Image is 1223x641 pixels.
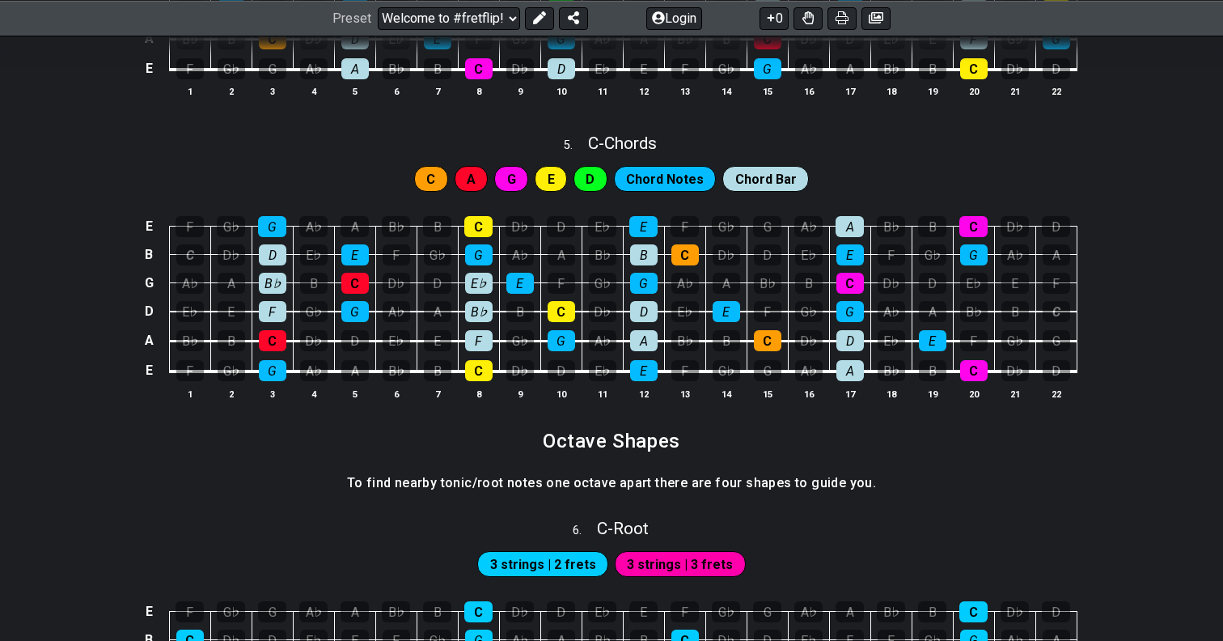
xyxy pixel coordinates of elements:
div: A♭ [506,244,534,265]
div: C [754,330,781,351]
select: Preset [378,6,520,29]
div: A♭ [794,216,823,237]
th: 11 [582,385,623,402]
div: G [341,301,369,322]
div: A [341,216,369,237]
div: G [1043,330,1070,351]
div: F [671,360,699,381]
button: Print [827,6,857,29]
div: C [754,28,781,49]
div: G [259,360,286,381]
div: D♭ [878,273,905,294]
th: 6 [375,385,417,402]
div: F [176,601,204,622]
div: D [754,244,781,265]
div: D [1042,216,1070,237]
div: E♭ [960,273,988,294]
div: C [548,301,575,322]
span: First enable full edit mode to edit [586,168,595,191]
div: F [176,58,204,79]
div: A♭ [300,58,328,79]
th: 2 [210,83,252,100]
div: C [259,28,286,49]
div: F [176,360,204,381]
div: G♭ [712,601,740,622]
div: C [465,58,493,79]
div: B♭ [671,28,699,49]
div: G [754,58,781,79]
span: C - Chords [588,134,657,153]
div: D [341,28,369,49]
div: G [465,244,493,265]
div: D♭ [506,360,534,381]
div: B [218,28,245,49]
td: E [139,53,159,84]
th: 21 [994,83,1035,100]
div: C [464,601,493,622]
div: G♭ [424,244,451,265]
div: B♭ [960,301,988,322]
span: First enable full edit mode to edit [507,168,516,191]
div: B [713,28,740,49]
div: B [300,273,328,294]
th: 14 [705,385,747,402]
div: E [713,301,740,322]
div: D [919,273,946,294]
div: A♭ [1001,244,1029,265]
div: G♭ [713,58,740,79]
div: F [1043,273,1070,294]
div: D♭ [506,58,534,79]
div: E [630,360,658,381]
th: 22 [1035,83,1077,100]
div: G♭ [218,360,245,381]
div: B♭ [877,216,905,237]
th: 7 [417,83,458,100]
button: Edit Preset [525,6,554,29]
div: F [383,244,410,265]
div: E [1001,273,1029,294]
div: A [713,273,740,294]
div: D♭ [713,244,740,265]
button: Login [646,6,702,29]
div: B♭ [382,216,410,237]
div: G♭ [218,58,245,79]
div: B♭ [176,330,204,351]
th: 20 [953,385,994,402]
div: B♭ [383,58,410,79]
th: 6 [375,83,417,100]
div: E♭ [383,330,410,351]
div: E [919,28,946,49]
div: E [629,601,658,622]
div: E♭ [878,28,905,49]
div: B♭ [671,330,699,351]
div: E [629,216,658,237]
div: A♭ [176,273,204,294]
div: A [836,360,864,381]
div: F [176,216,204,237]
div: B [506,301,534,322]
div: G♭ [589,273,616,294]
div: D [836,330,864,351]
div: F [671,216,699,237]
td: A [139,23,159,53]
div: G [836,301,864,322]
div: C [960,58,988,79]
div: G [753,216,781,237]
div: D [547,216,575,237]
div: B♭ [878,360,905,381]
td: G [139,269,159,297]
th: 9 [499,385,540,402]
div: D [424,273,451,294]
div: G [753,601,781,622]
div: D♭ [795,28,823,49]
div: A♭ [794,601,823,622]
div: A [836,601,864,622]
div: A [836,58,864,79]
div: D [341,330,369,351]
div: A♭ [878,301,905,322]
button: Share Preset [559,6,588,29]
h2: Octave Shapes [543,432,680,450]
td: D [139,297,159,326]
div: G [258,601,286,622]
th: 11 [582,83,623,100]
